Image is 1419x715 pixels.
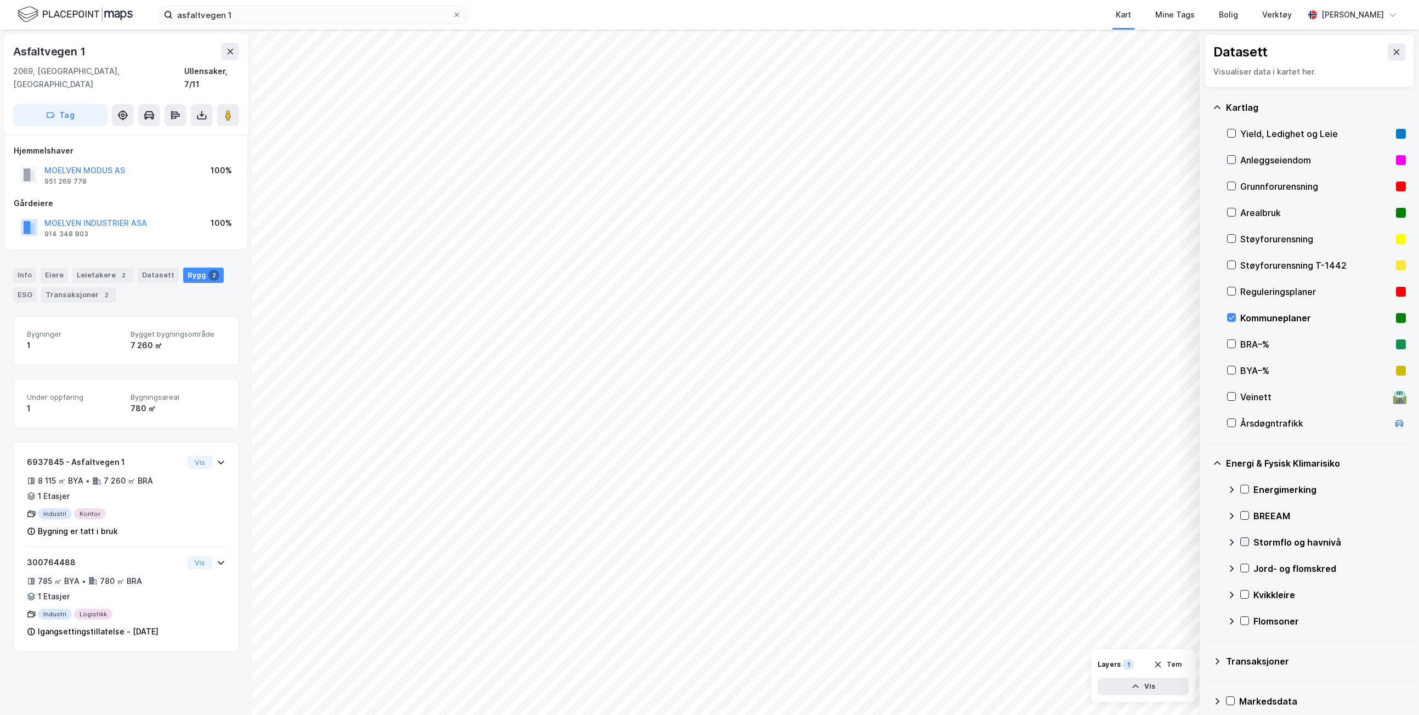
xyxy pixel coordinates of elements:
[38,490,70,503] div: 1 Etasjer
[1219,8,1238,21] div: Bolig
[208,270,219,281] div: 2
[1392,390,1407,404] div: 🛣️
[211,217,232,230] div: 100%
[1364,662,1419,715] iframe: Chat Widget
[1240,417,1388,430] div: Årsdøgntrafikk
[38,590,70,603] div: 1 Etasjer
[1240,285,1392,298] div: Reguleringsplaner
[1364,662,1419,715] div: Kontrollprogram for chat
[1226,655,1406,668] div: Transaksjoner
[1123,659,1134,670] div: 1
[211,164,232,177] div: 100%
[130,402,225,415] div: 780 ㎡
[1213,65,1405,78] div: Visualiser data i kartet her.
[72,268,133,283] div: Leietakere
[1146,656,1189,673] button: Tøm
[1253,536,1406,549] div: Stormflo og havnivå
[1253,562,1406,575] div: Jord- og flomskred
[1240,390,1388,404] div: Veinett
[1226,457,1406,470] div: Energi & Fysisk Klimarisiko
[38,625,158,638] div: Igangsettingstillatelse - [DATE]
[183,268,224,283] div: Bygg
[130,393,225,402] span: Bygningsareal
[27,339,122,352] div: 1
[1253,483,1406,496] div: Energimerking
[27,330,122,339] span: Bygninger
[13,65,184,91] div: 2069, [GEOGRAPHIC_DATA], [GEOGRAPHIC_DATA]
[1240,311,1392,325] div: Kommuneplaner
[14,197,239,210] div: Gårdeiere
[18,5,133,24] img: logo.f888ab2527a4732fd821a326f86c7f29.svg
[86,476,90,485] div: •
[1155,8,1195,21] div: Mine Tags
[13,43,87,60] div: Asfaltvegen 1
[1321,8,1384,21] div: [PERSON_NAME]
[1226,101,1406,114] div: Kartlag
[13,287,37,303] div: ESG
[27,556,183,569] div: 300764488
[27,402,122,415] div: 1
[14,144,239,157] div: Hjemmelshaver
[27,456,183,469] div: 6937845 - Asfaltvegen 1
[13,268,36,283] div: Info
[1098,660,1121,669] div: Layers
[184,65,239,91] div: Ullensaker, 7/11
[173,7,452,23] input: Søk på adresse, matrikkel, gårdeiere, leietakere eller personer
[118,270,129,281] div: 2
[1213,43,1268,61] div: Datasett
[1253,615,1406,628] div: Flomsoner
[38,575,80,588] div: 785 ㎡ BYA
[130,339,225,352] div: 7 260 ㎡
[104,474,153,487] div: 7 260 ㎡ BRA
[1240,232,1392,246] div: Støyforurensning
[38,474,83,487] div: 8 115 ㎡ BYA
[188,456,212,469] button: Vis
[1240,338,1392,351] div: BRA–%
[44,230,88,239] div: 914 348 803
[1239,695,1406,708] div: Markedsdata
[188,556,212,569] button: Vis
[1262,8,1292,21] div: Verktøy
[44,177,87,186] div: 951 269 778
[41,287,116,303] div: Transaksjoner
[1253,588,1406,601] div: Kvikkleire
[1240,154,1392,167] div: Anleggseiendom
[82,577,86,586] div: •
[41,268,68,283] div: Eiere
[100,575,142,588] div: 780 ㎡ BRA
[1240,259,1392,272] div: Støyforurensning T-1442
[1253,509,1406,523] div: BREEAM
[1240,127,1392,140] div: Yield, Ledighet og Leie
[27,393,122,402] span: Under oppføring
[138,268,179,283] div: Datasett
[1116,8,1131,21] div: Kart
[130,330,225,339] span: Bygget bygningsområde
[101,290,112,300] div: 2
[13,104,107,126] button: Tag
[1098,678,1189,695] button: Vis
[1240,180,1392,193] div: Grunnforurensning
[1240,364,1392,377] div: BYA–%
[1240,206,1392,219] div: Arealbruk
[38,525,118,538] div: Bygning er tatt i bruk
